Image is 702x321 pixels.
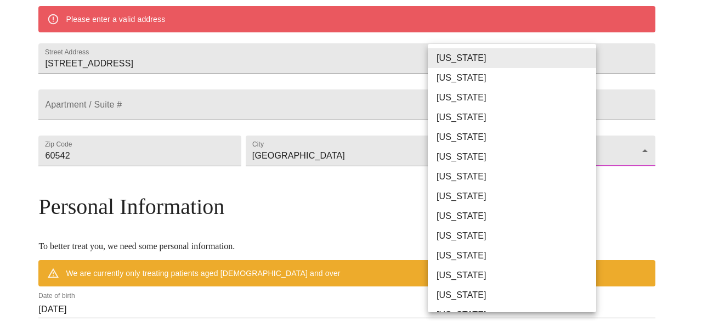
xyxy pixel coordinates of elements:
[428,88,604,108] li: [US_STATE]
[428,266,604,285] li: [US_STATE]
[428,187,604,206] li: [US_STATE]
[428,246,604,266] li: [US_STATE]
[428,226,604,246] li: [US_STATE]
[428,48,604,68] li: [US_STATE]
[428,108,604,127] li: [US_STATE]
[428,206,604,226] li: [US_STATE]
[428,68,604,88] li: [US_STATE]
[428,167,604,187] li: [US_STATE]
[428,285,604,305] li: [US_STATE]
[428,127,604,147] li: [US_STATE]
[428,147,604,167] li: [US_STATE]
